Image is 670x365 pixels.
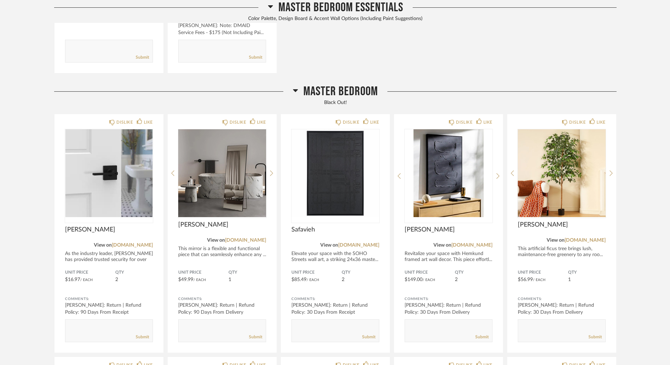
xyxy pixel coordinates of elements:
div: 0 [291,129,379,217]
div: 0 [405,129,492,217]
span: Unit Price [518,270,568,275]
a: Submit [136,334,149,340]
a: Submit [362,334,375,340]
div: DISLIKE [343,119,359,126]
div: Comments: [178,295,266,302]
div: [PERSON_NAME]: Return | Refund Policy: 30 Days From Delivery [405,302,492,316]
img: undefined [291,129,379,217]
span: QTY [342,270,379,275]
div: DISLIKE [230,119,246,126]
span: Unit Price [405,270,455,275]
div: DISLIKE [116,119,133,126]
a: [DOMAIN_NAME] [565,238,606,243]
span: / Each [423,278,435,282]
img: undefined [178,129,266,217]
div: This artificial ficus tree brings lush, maintenance-free greenery to any roo... [518,246,606,258]
a: Submit [475,334,489,340]
div: LIKE [370,119,379,126]
span: [PERSON_NAME] [518,221,606,229]
a: [DOMAIN_NAME] [112,243,153,248]
span: $56.99 [518,277,533,282]
span: [PERSON_NAME] [65,226,153,234]
span: 2 [455,277,458,282]
a: Submit [136,54,149,60]
div: [PERSON_NAME]: Return | Refund Policy: 30 Days From Delivery [518,302,606,316]
span: [PERSON_NAME] [178,221,266,229]
span: Unit Price [65,270,115,275]
div: Comments: [518,295,606,302]
span: Master Bedroom [303,84,378,99]
div: Elevate your space with the SOHO Streets wall art, a striking 24x36 maste... [291,251,379,263]
span: / Each [533,278,546,282]
span: QTY [455,270,492,275]
span: QTY [568,270,606,275]
div: Black Out! [54,99,617,107]
span: 1 [568,277,571,282]
span: [PERSON_NAME] [405,226,492,234]
span: View on [94,243,112,248]
div: LIKE [597,119,606,126]
span: / Each [307,278,319,282]
a: Submit [249,54,262,60]
span: Safavieh [291,226,379,234]
span: $49.99 [178,277,193,282]
div: LIKE [144,119,153,126]
span: View on [207,238,225,243]
div: [PERSON_NAME]: Return | Refund Policy: 90 Days From Delivery [178,302,266,316]
span: QTY [228,270,266,275]
a: [DOMAIN_NAME] [338,243,379,248]
div: [PERSON_NAME]: Note: DMAID Service Fees - $175 (Not Including Pai... [178,22,266,36]
span: 2 [342,277,344,282]
span: $149.00 [405,277,423,282]
div: [PERSON_NAME]: Return | Refund Policy: 90 Days From Receipt [65,302,153,316]
img: undefined [405,129,492,217]
img: undefined [518,129,606,217]
img: undefined [65,129,153,217]
div: Comments: [405,295,492,302]
span: 2 [115,277,118,282]
div: [PERSON_NAME]: Return | Refund Policy: 30 Days From Receipt [291,302,379,316]
span: View on [320,243,338,248]
a: Submit [249,334,262,340]
a: Submit [588,334,602,340]
div: Comments: [65,295,153,302]
span: / Each [80,278,93,282]
div: LIKE [483,119,492,126]
span: / Each [193,278,206,282]
span: QTY [115,270,153,275]
div: DISLIKE [569,119,586,126]
div: DISLIKE [456,119,472,126]
div: Revitalize your space with Hemkund framed art wall decor. This piece effortl... [405,251,492,263]
span: 1 [228,277,231,282]
a: [DOMAIN_NAME] [225,238,266,243]
div: As the industry leader, [PERSON_NAME] has provided trusted security for over 70 y... [65,251,153,269]
span: $85.49 [291,277,307,282]
span: View on [433,243,451,248]
div: 0 [65,129,153,217]
span: Unit Price [178,270,228,275]
a: [DOMAIN_NAME] [451,243,492,248]
div: Comments: [291,295,379,302]
span: View on [547,238,565,243]
div: This mirror is a flexible and functional piece that can seamlessly enhance any ... [178,246,266,258]
span: Unit Price [291,270,342,275]
div: LIKE [257,119,266,126]
div: Color Palette, Design Board & Accent Wall Options (Including Paint Suggestions) [54,15,617,23]
span: $16.97 [65,277,80,282]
